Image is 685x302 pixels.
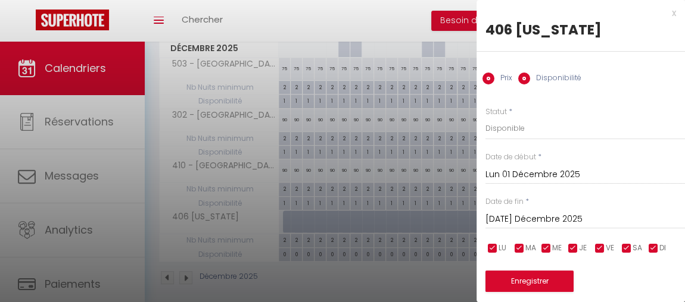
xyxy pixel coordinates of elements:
label: Date de début [485,152,536,163]
span: VE [606,243,614,254]
button: Enregistrer [485,270,574,292]
div: 406 [US_STATE] [485,20,676,39]
span: MA [525,243,536,254]
label: Date de fin [485,196,524,207]
div: x [477,6,676,20]
label: Disponibilité [530,73,581,86]
label: Statut [485,106,507,118]
span: SA [633,243,642,254]
span: JE [579,243,587,254]
span: LU [499,243,506,254]
span: ME [552,243,562,254]
label: Prix [494,73,512,86]
span: DI [659,243,666,254]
